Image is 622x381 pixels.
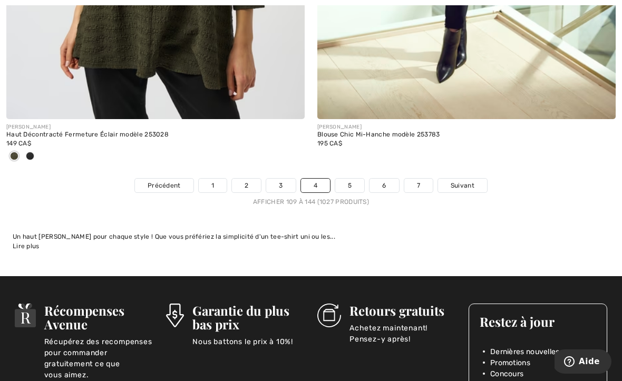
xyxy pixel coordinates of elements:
a: 7 [404,179,433,192]
span: Suivant [451,181,474,190]
a: 5 [335,179,364,192]
div: [PERSON_NAME] [6,123,305,131]
div: Black [22,148,38,165]
span: Lire plus [13,242,40,250]
span: 195 CA$ [317,140,342,147]
div: Avocado [6,148,22,165]
div: Haut Décontracté Fermeture Éclair modèle 253028 [6,131,305,139]
span: Promotions [490,357,530,368]
p: Achetez maintenant! Pensez-y après! [349,323,456,344]
img: Garantie du plus bas prix [166,304,184,327]
a: 6 [370,179,399,192]
span: 149 CA$ [6,140,31,147]
div: [PERSON_NAME] [317,123,616,131]
img: Retours gratuits [317,304,341,327]
div: Un haut [PERSON_NAME] pour chaque style ! Que vous préfériez la simplicité d'un tee-shirt uni ou ... [13,232,609,241]
a: 3 [266,179,295,192]
iframe: Ouvre un widget dans lequel vous pouvez trouver plus d’informations [555,349,611,376]
a: Suivant [438,179,487,192]
h3: Garantie du plus bas prix [192,304,305,331]
h3: Restez à jour [480,315,596,328]
span: Dernières nouvelles [490,346,560,357]
h3: Retours gratuits [349,304,456,317]
a: Précédent [135,179,193,192]
a: 4 [301,179,330,192]
span: Concours [490,368,523,379]
a: 2 [232,179,261,192]
div: Blouse Chic Mi-Hanche modèle 253783 [317,131,616,139]
p: Nous battons le prix à 10%! [192,336,305,357]
a: 1 [199,179,227,192]
img: Récompenses Avenue [15,304,36,327]
p: Récupérez des recompenses pour commander gratuitement ce que vous aimez. [44,336,153,357]
span: Précédent [148,181,181,190]
h3: Récompenses Avenue [44,304,153,331]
